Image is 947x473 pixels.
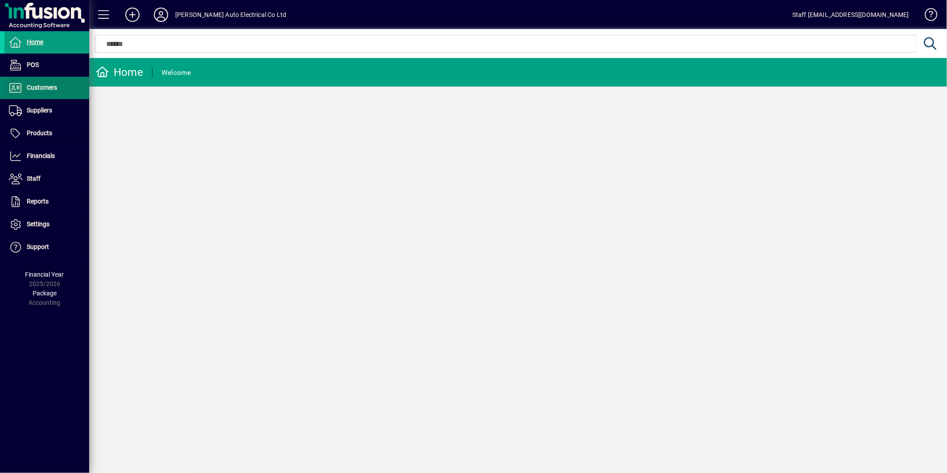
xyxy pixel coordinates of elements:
div: Staff [EMAIL_ADDRESS][DOMAIN_NAME] [792,8,909,22]
a: Settings [4,213,89,236]
a: Support [4,236,89,258]
span: Home [27,38,43,46]
span: Package [33,290,57,297]
span: Settings [27,220,49,228]
span: Support [27,243,49,250]
span: Products [27,129,52,137]
span: Staff [27,175,41,182]
span: Customers [27,84,57,91]
div: [PERSON_NAME] Auto Electrical Co Ltd [175,8,286,22]
a: Customers [4,77,89,99]
div: Welcome [161,66,191,80]
button: Profile [147,7,175,23]
span: Suppliers [27,107,52,114]
a: Staff [4,168,89,190]
span: Financials [27,152,55,159]
a: Financials [4,145,89,167]
span: POS [27,61,39,68]
a: Suppliers [4,100,89,122]
span: Reports [27,198,49,205]
button: Add [118,7,147,23]
a: Products [4,122,89,145]
div: Home [96,65,143,79]
a: POS [4,54,89,76]
span: Financial Year [25,271,64,278]
a: Knowledge Base [918,2,936,31]
a: Reports [4,191,89,213]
